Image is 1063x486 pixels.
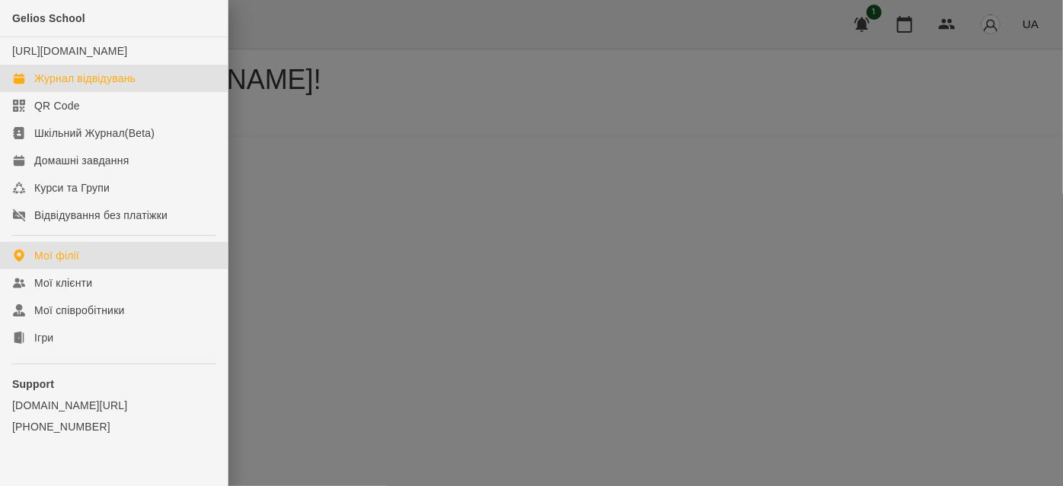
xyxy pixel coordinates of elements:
div: Домашні завдання [34,153,129,168]
div: Мої клієнти [34,275,92,291]
div: Курси та Групи [34,180,110,195]
div: Журнал відвідувань [34,71,136,86]
div: Шкільний Журнал(Beta) [34,125,155,141]
a: [URL][DOMAIN_NAME] [12,45,127,57]
div: QR Code [34,98,80,113]
div: Відвідування без платіжки [34,208,168,223]
a: [DOMAIN_NAME][URL] [12,398,215,413]
p: Support [12,376,215,392]
span: Gelios School [12,12,85,24]
div: Ігри [34,330,53,345]
a: [PHONE_NUMBER] [12,419,215,434]
div: Мої філії [34,248,79,263]
div: Мої співробітники [34,303,125,318]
